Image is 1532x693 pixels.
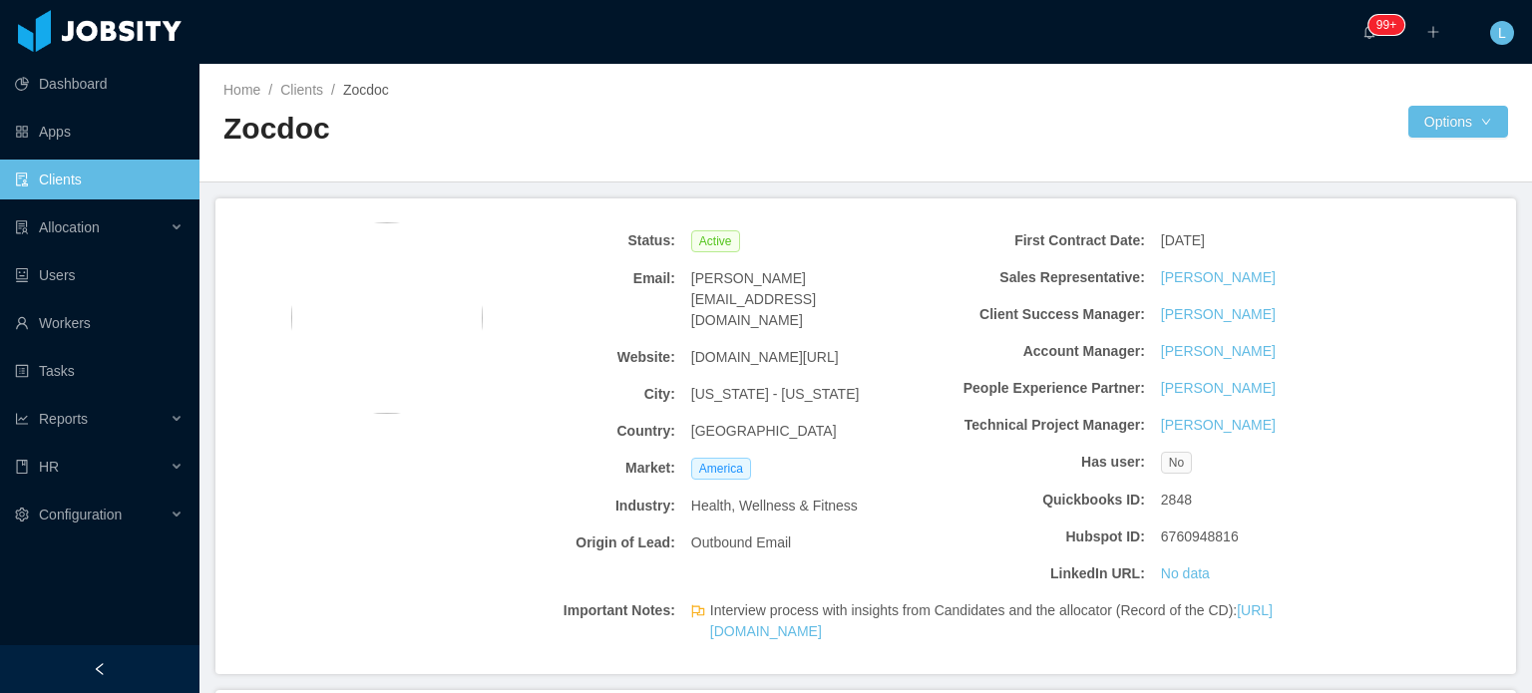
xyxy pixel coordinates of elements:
span: L [1498,21,1506,45]
b: Has user: [926,452,1145,473]
sup: 1943 [1368,15,1404,35]
i: icon: solution [15,220,29,234]
button: Optionsicon: down [1408,106,1508,138]
a: icon: profileTasks [15,351,184,391]
i: icon: book [15,460,29,474]
i: icon: setting [15,508,29,521]
b: Account Manager: [926,341,1145,362]
span: Configuration [39,507,122,522]
span: Interview process with insights from Candidates and the allocator (Record of the CD): [710,600,1380,642]
span: / [268,82,272,98]
a: [PERSON_NAME] [1161,378,1276,399]
span: Zocdoc [343,82,389,98]
b: Status: [456,230,675,251]
b: People Experience Partner: [926,378,1145,399]
span: / [331,82,335,98]
a: Clients [280,82,323,98]
b: Hubspot ID: [926,526,1145,547]
i: icon: bell [1362,25,1376,39]
b: LinkedIn URL: [926,563,1145,584]
img: 73afb950-09a4-11ec-8cd6-ddef92cd5b5e_61730daf1692c-400w.png [291,222,483,414]
span: flag [691,604,705,646]
span: [PERSON_NAME][EMAIL_ADDRESS][DOMAIN_NAME] [691,268,911,331]
b: Email: [456,268,675,289]
span: Allocation [39,219,100,235]
a: [URL][DOMAIN_NAME] [710,602,1273,639]
i: icon: line-chart [15,412,29,426]
span: Reports [39,411,88,427]
span: Health, Wellness & Fitness [691,496,858,517]
span: 2848 [1161,490,1192,511]
a: [PERSON_NAME] [1161,341,1276,362]
b: Market: [456,458,675,479]
b: First Contract Date: [926,230,1145,251]
span: Active [691,230,740,252]
a: icon: auditClients [15,160,184,199]
b: Origin of Lead: [456,532,675,553]
b: Industry: [456,496,675,517]
a: icon: robotUsers [15,255,184,295]
b: Website: [456,347,675,368]
a: icon: appstoreApps [15,112,184,152]
b: Client Success Manager: [926,304,1145,325]
b: Important Notes: [456,600,675,621]
span: Outbound Email [691,532,791,553]
b: Technical Project Manager: [926,415,1145,436]
b: Quickbooks ID: [926,490,1145,511]
div: [DATE] [1153,222,1388,259]
a: Home [223,82,260,98]
span: [DOMAIN_NAME][URL] [691,347,839,368]
b: City: [456,384,675,405]
b: Country: [456,421,675,442]
a: icon: pie-chartDashboard [15,64,184,104]
span: 6760948816 [1161,526,1239,547]
i: icon: plus [1426,25,1440,39]
a: [PERSON_NAME] [1161,267,1276,288]
span: America [691,458,751,480]
span: No [1161,452,1192,474]
b: Sales Representative: [926,267,1145,288]
a: [PERSON_NAME] [1161,415,1276,436]
a: No data [1161,563,1210,584]
span: [US_STATE] - [US_STATE] [691,384,860,405]
span: HR [39,459,59,475]
h2: Zocdoc [223,109,866,150]
span: [GEOGRAPHIC_DATA] [691,421,837,442]
a: icon: userWorkers [15,303,184,343]
a: [PERSON_NAME] [1161,304,1276,325]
